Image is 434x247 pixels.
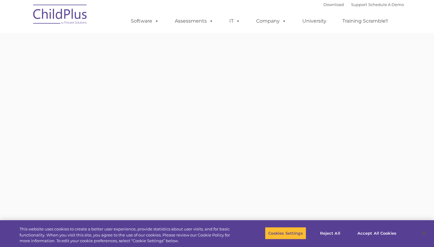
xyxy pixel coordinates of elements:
[223,15,246,27] a: IT
[125,15,165,27] a: Software
[250,15,292,27] a: Company
[323,2,344,7] a: Download
[20,226,239,244] div: This website uses cookies to create a better user experience, provide statistics about user visit...
[418,227,431,240] button: Close
[296,15,332,27] a: University
[368,2,404,7] a: Schedule A Demo
[169,15,219,27] a: Assessments
[336,15,394,27] a: Training Scramble!!
[265,227,306,239] button: Cookies Settings
[311,227,349,239] button: Reject All
[30,0,90,30] img: ChildPlus by Procare Solutions
[354,227,400,239] button: Accept All Cookies
[351,2,367,7] a: Support
[323,2,404,7] font: |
